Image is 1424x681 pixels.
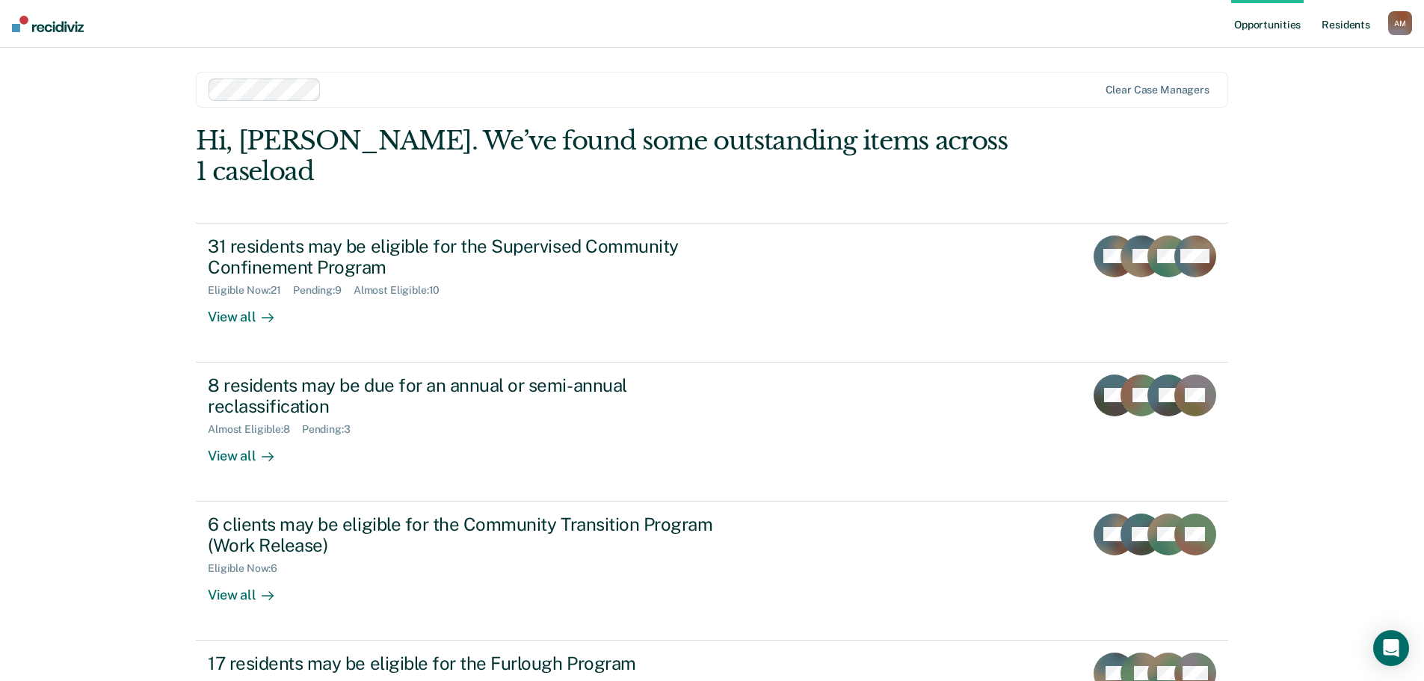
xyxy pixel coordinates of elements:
div: Hi, [PERSON_NAME]. We’ve found some outstanding items across 1 caseload [196,126,1022,187]
img: Recidiviz [12,16,84,32]
a: 8 residents may be due for an annual or semi-annual reclassificationAlmost Eligible:8Pending:3Vie... [196,363,1228,502]
div: A M [1388,11,1412,35]
div: Clear case managers [1106,84,1209,96]
div: Pending : 9 [293,284,354,297]
div: Eligible Now : 21 [208,284,293,297]
div: 17 residents may be eligible for the Furlough Program [208,653,733,674]
a: 6 clients may be eligible for the Community Transition Program (Work Release)Eligible Now:6View all [196,502,1228,641]
a: 31 residents may be eligible for the Supervised Community Confinement ProgramEligible Now:21Pendi... [196,223,1228,363]
div: Pending : 3 [302,423,363,436]
div: Open Intercom Messenger [1373,630,1409,666]
div: View all [208,297,292,326]
div: 31 residents may be eligible for the Supervised Community Confinement Program [208,235,733,279]
button: AM [1388,11,1412,35]
div: Almost Eligible : 10 [354,284,452,297]
div: View all [208,575,292,604]
div: 8 residents may be due for an annual or semi-annual reclassification [208,375,733,418]
div: Eligible Now : 6 [208,562,289,575]
div: View all [208,436,292,465]
div: 6 clients may be eligible for the Community Transition Program (Work Release) [208,514,733,557]
div: Almost Eligible : 8 [208,423,302,436]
